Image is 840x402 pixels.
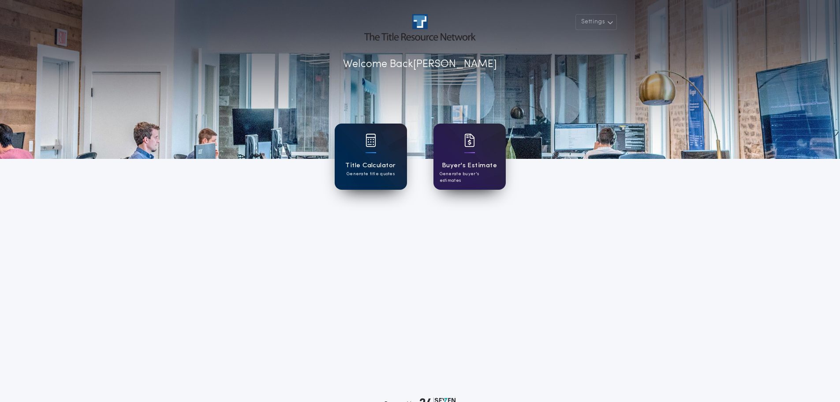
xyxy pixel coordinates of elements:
button: Settings [575,14,617,30]
img: card icon [464,134,475,147]
h1: Buyer's Estimate [442,161,497,171]
p: Generate buyer's estimates [440,171,500,184]
p: Generate title quotes [347,171,395,177]
a: card iconBuyer's EstimateGenerate buyer's estimates [433,124,506,190]
a: card iconTitle CalculatorGenerate title quotes [335,124,407,190]
img: account-logo [364,14,475,41]
img: card icon [366,134,376,147]
h1: Title Calculator [345,161,396,171]
p: Welcome Back [PERSON_NAME] [343,56,497,72]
